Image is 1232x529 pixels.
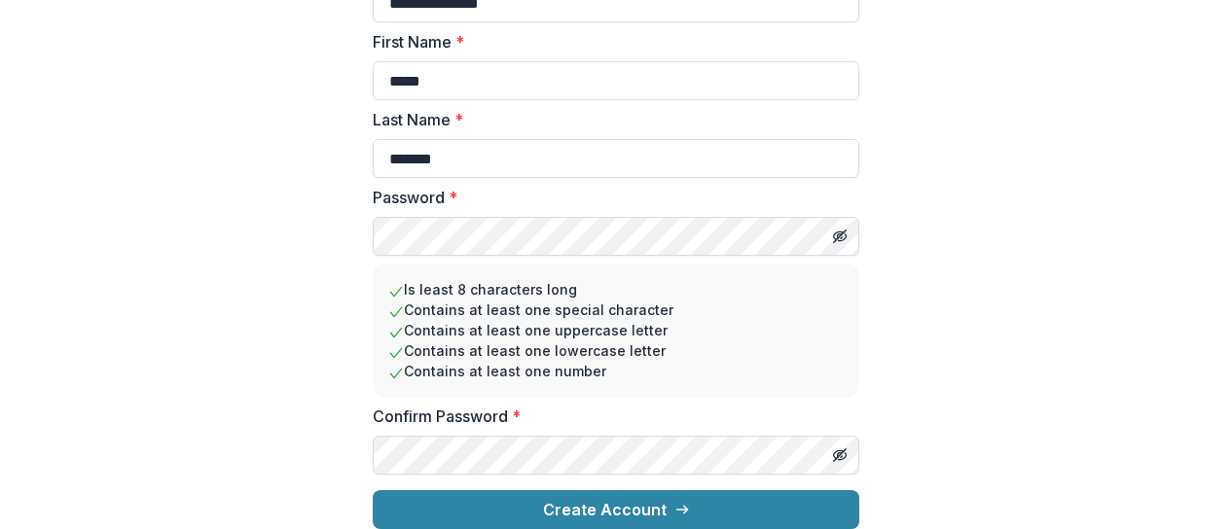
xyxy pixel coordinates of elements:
li: Is least 8 characters long [388,279,844,300]
li: Contains at least one number [388,361,844,381]
li: Contains at least one special character [388,300,844,320]
button: Toggle password visibility [824,440,855,471]
button: Toggle password visibility [824,221,855,252]
button: Create Account [373,490,859,529]
li: Contains at least one uppercase letter [388,320,844,340]
label: First Name [373,30,848,53]
li: Contains at least one lowercase letter [388,340,844,361]
label: Last Name [373,108,848,131]
label: Confirm Password [373,405,848,428]
label: Password [373,186,848,209]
